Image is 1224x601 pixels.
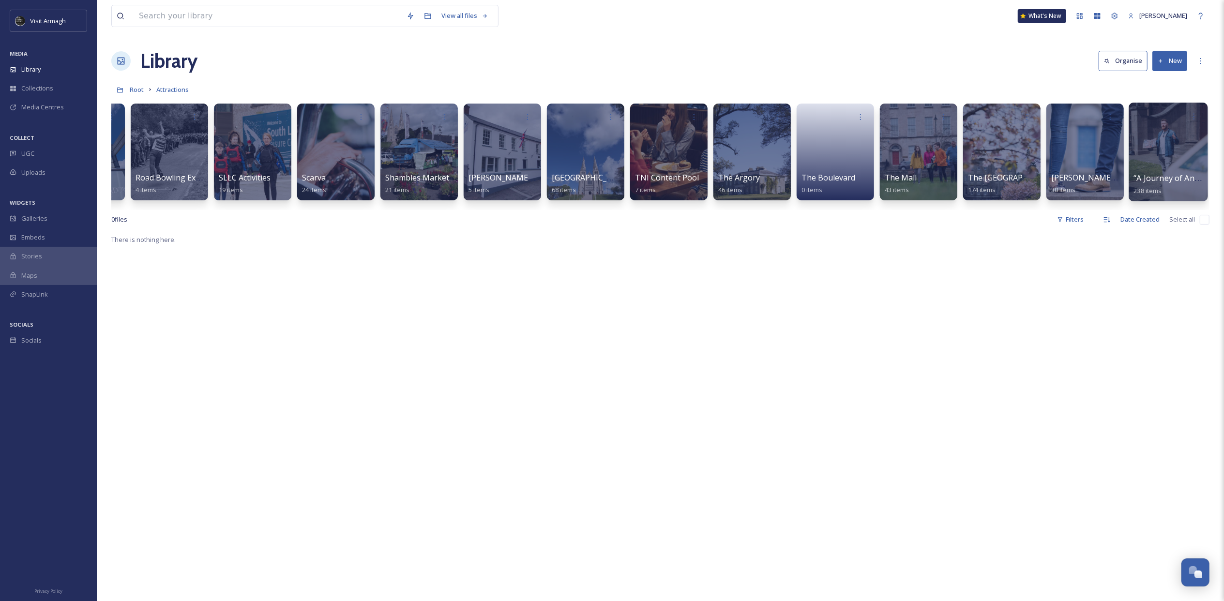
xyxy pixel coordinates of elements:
[302,185,326,194] span: 24 items
[1116,210,1164,229] div: Date Created
[968,173,1062,194] a: The [GEOGRAPHIC_DATA]174 items
[552,172,777,183] span: [GEOGRAPHIC_DATA][PERSON_NAME][DEMOGRAPHIC_DATA]
[968,185,996,194] span: 174 items
[219,185,243,194] span: 19 items
[635,173,699,194] a: TNI Content Pool7 items
[134,5,402,27] input: Search your library
[1052,210,1088,229] div: Filters
[156,85,189,94] span: Attractions
[30,16,66,25] span: Visit Armagh
[552,185,576,194] span: 68 items
[156,84,189,95] a: Attractions
[302,173,326,194] a: Scarva24 items
[718,173,760,194] a: The Argory46 items
[1051,185,1075,194] span: 30 items
[21,103,64,112] span: Media Centres
[15,16,25,26] img: THE-FIRST-PLACE-VISIT-ARMAGH.COM-BLACK.jpg
[468,185,489,194] span: 5 items
[635,185,656,194] span: 7 items
[302,172,326,183] span: Scarva
[130,85,144,94] span: Root
[21,65,41,74] span: Library
[111,235,176,244] span: There is nothing here.
[1139,11,1187,20] span: [PERSON_NAME]
[34,588,62,594] span: Privacy Policy
[885,173,917,194] a: The Mall43 items
[21,336,42,345] span: Socials
[21,149,34,158] span: UGC
[1099,51,1148,71] button: Organise
[718,185,742,194] span: 46 items
[219,173,271,194] a: SLLC Activities19 items
[130,84,144,95] a: Root
[801,185,822,194] span: 0 items
[10,199,35,206] span: WIDGETS
[1152,51,1187,71] button: New
[385,172,449,183] span: Shambles Market
[552,173,777,194] a: [GEOGRAPHIC_DATA][PERSON_NAME][DEMOGRAPHIC_DATA]68 items
[385,173,449,194] a: Shambles Market21 items
[1051,173,1179,194] a: [PERSON_NAME]' [PERSON_NAME]30 items
[10,134,34,141] span: COLLECT
[1018,9,1066,23] a: What's New
[885,185,909,194] span: 43 items
[718,172,760,183] span: The Argory
[468,172,556,183] span: [PERSON_NAME] House
[21,168,45,177] span: Uploads
[21,252,42,261] span: Stories
[968,172,1062,183] span: The [GEOGRAPHIC_DATA]
[21,84,53,93] span: Collections
[385,185,409,194] span: 21 items
[21,214,47,223] span: Galleries
[437,6,493,25] a: View all files
[801,172,855,183] span: The Boulevard
[635,172,699,183] span: TNI Content Pool
[219,172,271,183] span: SLLC Activities
[885,172,917,183] span: The Mall
[136,173,227,194] a: Road Bowling Experience4 items
[1181,558,1209,586] button: Open Chat
[140,46,197,75] a: Library
[468,173,556,194] a: [PERSON_NAME] House5 items
[21,233,45,242] span: Embeds
[21,271,37,280] span: Maps
[10,50,28,57] span: MEDIA
[136,172,227,183] span: Road Bowling Experience
[34,585,62,596] a: Privacy Policy
[801,173,855,194] a: The Boulevard0 items
[111,215,127,224] span: 0 file s
[1134,186,1162,195] span: 238 items
[21,290,48,299] span: SnapLink
[1051,172,1179,183] span: [PERSON_NAME]' [PERSON_NAME]
[136,185,156,194] span: 4 items
[1123,6,1192,25] a: [PERSON_NAME]
[1169,215,1195,224] span: Select all
[10,321,33,328] span: SOCIALS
